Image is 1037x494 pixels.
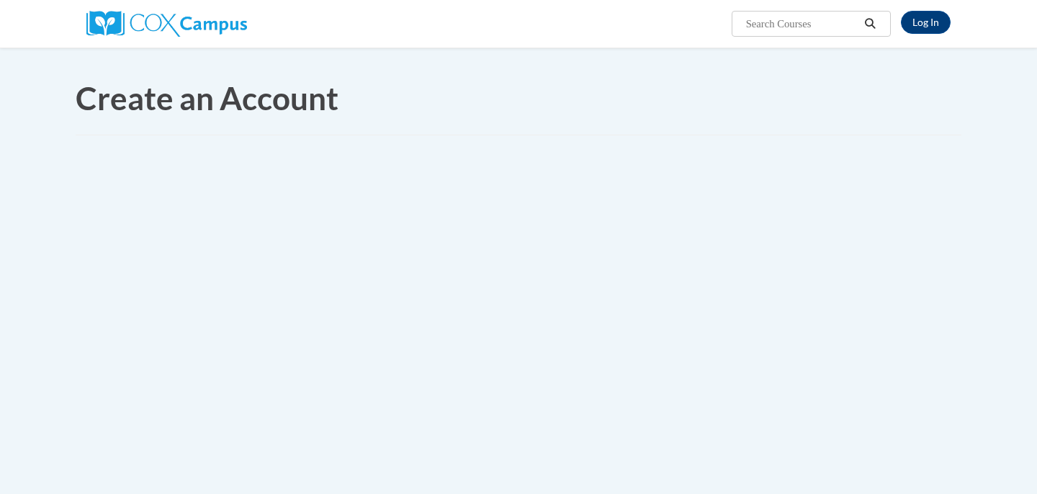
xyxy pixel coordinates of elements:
i:  [864,19,877,30]
a: Log In [901,11,951,34]
img: Cox Campus [86,11,247,37]
button: Search [860,15,881,32]
span: Create an Account [76,79,338,117]
input: Search Courses [745,15,860,32]
a: Cox Campus [86,17,247,29]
